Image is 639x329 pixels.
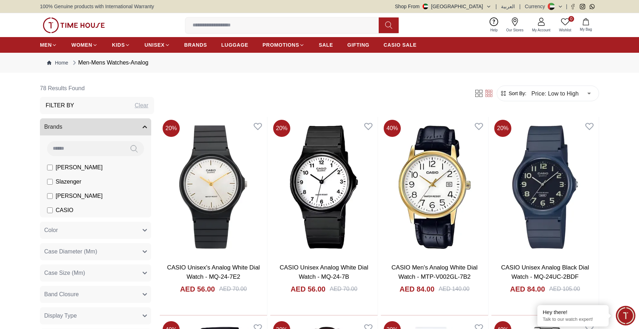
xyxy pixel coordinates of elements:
[392,264,477,280] a: CASIO Men's Analog White Dial Watch - MTP-V002GL-7B2
[40,307,151,324] button: Display Type
[44,290,79,299] span: Band Closure
[491,117,599,257] img: CASIO Unisex Analog Black Dial Watch - MQ-24UC-2BDF
[40,286,151,303] button: Band Closure
[180,284,215,294] h4: AED 56.00
[501,264,589,280] a: CASIO Unisex Analog Black Dial Watch - MQ-24UC-2BDF
[40,41,52,48] span: MEN
[47,59,68,66] a: Home
[347,38,369,51] a: GIFTING
[566,3,567,10] span: |
[47,165,53,170] input: [PERSON_NAME]
[47,193,53,199] input: [PERSON_NAME]
[44,312,77,320] span: Display Type
[494,120,511,137] span: 20 %
[163,120,180,137] span: 20 %
[270,117,378,257] img: CASIO Unisex Analog White Dial Watch - MQ-24-7B
[40,243,151,260] button: Case Diameter (Mm)
[486,16,502,34] a: Help
[167,264,260,280] a: CASIO Unisex's Analog White Dial Watch - MQ-24-7E2
[273,120,290,137] span: 20 %
[44,269,85,277] span: Case Size (Mm)
[319,41,333,48] span: SALE
[501,3,515,10] button: العربية
[616,306,635,325] div: Chat Widget
[40,80,154,97] h6: 78 Results Found
[507,90,526,97] span: Sort By:
[384,41,417,48] span: CASIO SALE
[221,41,249,48] span: LUGGAGE
[496,3,497,10] span: |
[44,247,97,256] span: Case Diameter (Mm)
[40,38,57,51] a: MEN
[262,41,299,48] span: PROMOTIONS
[577,27,595,32] span: My Bag
[144,41,164,48] span: UNISEX
[71,41,92,48] span: WOMEN
[40,118,151,135] button: Brands
[381,117,488,257] img: CASIO Men's Analog White Dial Watch - MTP-V002GL-7B2
[46,101,74,110] h3: Filter By
[399,284,434,294] h4: AED 84.00
[56,178,81,186] span: Slazenger
[291,284,326,294] h4: AED 56.00
[40,3,154,10] span: 100% Genuine products with International Warranty
[543,309,603,316] div: Hey there!
[549,285,580,293] div: AED 105.00
[568,16,574,22] span: 0
[395,3,491,10] button: Shop From[GEOGRAPHIC_DATA]
[384,120,401,137] span: 40 %
[570,4,576,9] a: Facebook
[576,17,596,34] button: My Bag
[439,285,469,293] div: AED 140.00
[184,41,207,48] span: BRANDS
[40,53,599,73] nav: Breadcrumb
[40,222,151,239] button: Color
[221,38,249,51] a: LUGGAGE
[556,27,574,33] span: Wishlist
[112,41,125,48] span: KIDS
[144,38,170,51] a: UNISEX
[529,27,553,33] span: My Account
[71,58,148,67] div: Men-Mens Watches-Analog
[525,3,548,10] div: Currency
[43,17,105,33] img: ...
[519,3,521,10] span: |
[543,317,603,323] p: Talk to our watch expert!
[262,38,305,51] a: PROMOTIONS
[589,4,595,9] a: Whatsapp
[500,90,526,97] button: Sort By:
[56,163,103,172] span: [PERSON_NAME]
[347,41,369,48] span: GIFTING
[44,123,62,131] span: Brands
[384,38,417,51] a: CASIO SALE
[160,117,267,257] img: CASIO Unisex's Analog White Dial Watch - MQ-24-7E2
[47,179,53,185] input: Slazenger
[112,38,130,51] a: KIDS
[330,285,357,293] div: AED 70.00
[56,206,73,215] span: CASIO
[280,264,368,280] a: CASIO Unisex Analog White Dial Watch - MQ-24-7B
[502,16,528,34] a: Our Stores
[40,264,151,282] button: Case Size (Mm)
[71,38,98,51] a: WOMEN
[319,38,333,51] a: SALE
[487,27,501,33] span: Help
[555,16,576,34] a: 0Wishlist
[503,27,526,33] span: Our Stores
[47,207,53,213] input: CASIO
[526,83,596,103] div: Price: Low to High
[219,285,247,293] div: AED 70.00
[423,4,428,9] img: United Arab Emirates
[580,4,585,9] a: Instagram
[135,101,148,110] div: Clear
[510,284,545,294] h4: AED 84.00
[44,226,58,235] span: Color
[184,38,207,51] a: BRANDS
[56,192,103,200] span: [PERSON_NAME]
